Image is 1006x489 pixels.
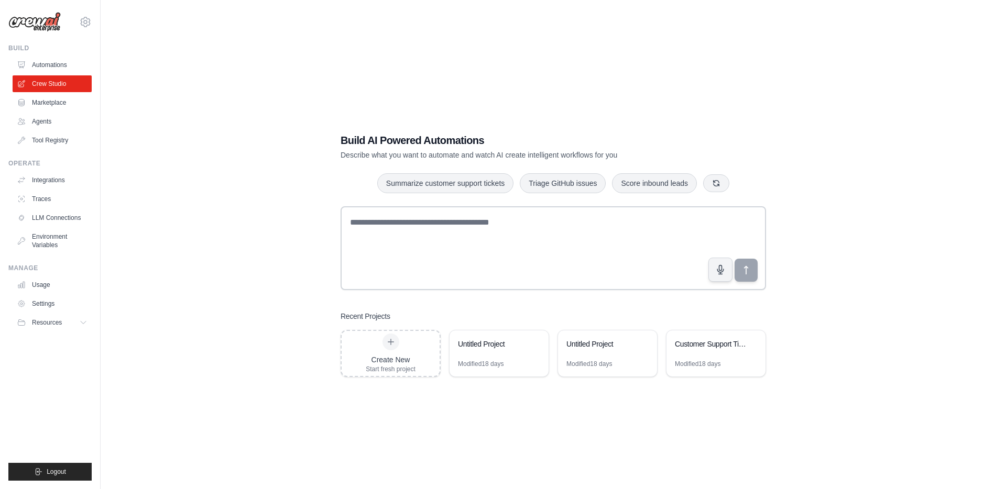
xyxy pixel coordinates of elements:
[612,173,697,193] button: Score inbound leads
[13,57,92,73] a: Automations
[13,75,92,92] a: Crew Studio
[341,311,390,321] h3: Recent Projects
[13,209,92,226] a: LLM Connections
[13,132,92,149] a: Tool Registry
[8,159,92,168] div: Operate
[675,360,720,368] div: Modified 18 days
[366,365,415,373] div: Start fresh project
[566,360,612,368] div: Modified 18 days
[13,276,92,293] a: Usage
[520,173,606,193] button: Triage GitHub issues
[8,463,92,481] button: Logout
[13,295,92,312] a: Settings
[458,339,530,349] div: Untitled Project
[703,174,729,192] button: Get new suggestions
[708,258,732,282] button: Click to speak your automation idea
[13,94,92,111] a: Marketplace
[377,173,513,193] button: Summarize customer support tickets
[458,360,504,368] div: Modified 18 days
[366,354,415,365] div: Create New
[341,133,693,148] h1: Build AI Powered Automations
[32,318,62,327] span: Resources
[8,264,92,272] div: Manage
[341,150,693,160] p: Describe what you want to automate and watch AI create intelligent workflows for you
[8,12,61,32] img: Logo
[8,44,92,52] div: Build
[13,314,92,331] button: Resources
[13,191,92,207] a: Traces
[566,339,638,349] div: Untitled Project
[13,172,92,188] a: Integrations
[13,228,92,253] a: Environment Variables
[47,468,66,476] span: Logout
[13,113,92,130] a: Agents
[675,339,747,349] div: Customer Support Ticket Automation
